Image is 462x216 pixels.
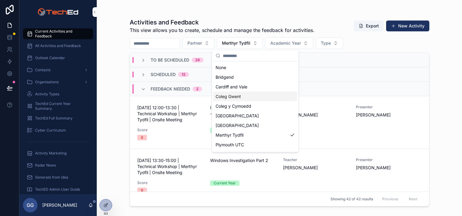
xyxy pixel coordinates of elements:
[137,157,203,176] span: [DATE] 13:30-15:00 | Technical Workshop | Merthyr Tydfil | Onsite Meeting
[23,113,93,124] a: TechEd Full Summary
[137,128,203,132] span: Score
[213,63,297,72] div: None
[216,84,247,90] span: Cardiff and Vale
[182,37,214,49] button: Select Button
[23,125,93,136] a: Cyber Curriculum
[265,37,313,49] button: Select Button
[283,105,349,110] span: Teacher
[37,7,78,17] img: App logo
[182,72,185,77] div: 12
[35,80,59,84] span: Organisations
[195,58,200,62] div: 24
[356,157,421,162] span: Presenter
[386,21,429,31] button: New Activity
[330,197,373,202] span: Showing 42 of 42 results
[141,135,143,140] div: 0
[23,65,93,75] a: Contacts
[42,202,77,208] p: [PERSON_NAME]
[27,202,34,209] span: GG
[210,157,276,164] span: Windows Investigation Part 2
[35,56,65,60] span: Outlook Calendar
[23,160,93,171] a: Radar News
[35,29,87,39] span: Current Activities and Feedback
[196,87,198,91] div: 2
[130,18,314,27] h1: Activities and Feedback
[283,112,349,118] span: [PERSON_NAME]
[217,37,263,49] button: Select Button
[151,71,176,78] span: Scheduled
[35,128,66,133] span: Cyber Curriculum
[23,101,93,112] a: TechEd Current Year Summary
[354,21,384,31] button: Export
[130,27,314,34] span: This view allows you to create, schedule and manage the feedback for activities.
[216,113,259,119] span: [GEOGRAPHIC_DATA]
[35,151,67,156] span: Activity Marketing
[222,40,250,46] span: Merthyr Tydfil
[216,122,259,129] span: [GEOGRAPHIC_DATA]
[23,28,93,39] a: Current Activities and Feedback
[210,105,276,117] span: Incident Response - Basics Part 2
[35,175,68,180] span: Generate from idea
[187,40,202,46] span: Partner
[212,62,298,152] div: Suggestions
[216,94,241,100] span: Coleg Gwent
[283,157,349,162] span: Teacher
[23,77,93,87] a: Organisations
[151,57,189,63] span: To Be Scheduled
[23,184,93,195] a: TechED Admin User Guide
[35,187,80,192] span: TechED Admin User Guide
[216,74,234,80] span: Bridgend
[35,68,50,72] span: Contacts
[216,142,244,148] span: Plymouth UTC
[19,24,97,194] div: scrollable content
[270,40,301,46] span: Academic Year
[356,112,421,118] span: [PERSON_NAME]
[216,103,251,109] span: Coleg y Cymoedd
[35,163,56,168] span: Radar News
[216,151,259,157] span: [GEOGRAPHIC_DATA]
[35,116,73,121] span: TechEd Full Summary
[35,43,81,48] span: All Activities and Feedback
[283,165,349,171] span: [PERSON_NAME]
[23,52,93,63] a: Outlook Calendar
[137,180,203,185] span: Score
[141,188,143,193] div: 0
[23,40,93,51] a: All Activities and Feedback
[130,96,429,149] a: [DATE] 12:00-13:30 | Technical Workshop | Merthyr Tydfil | Onsite MeetingIncident Response - Basi...
[23,172,93,183] a: Generate from idea
[321,40,331,46] span: Type
[356,165,421,171] span: [PERSON_NAME]
[35,101,87,111] span: TechEd Current Year Summary
[151,86,190,92] span: Feedback Needed
[35,92,59,97] span: Activity Types
[216,132,243,138] span: Merthyr Tydfil
[214,180,236,186] div: Current Year
[23,148,93,159] a: Activity Marketing
[137,105,203,123] span: [DATE] 12:00-13:30 | Technical Workshop | Merthyr Tydfil | Onsite Meeting
[23,89,93,100] a: Activity Types
[316,37,343,49] button: Select Button
[356,105,421,110] span: Presenter
[130,149,429,202] a: [DATE] 13:30-15:00 | Technical Workshop | Merthyr Tydfil | Onsite MeetingWindows Investigation Pa...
